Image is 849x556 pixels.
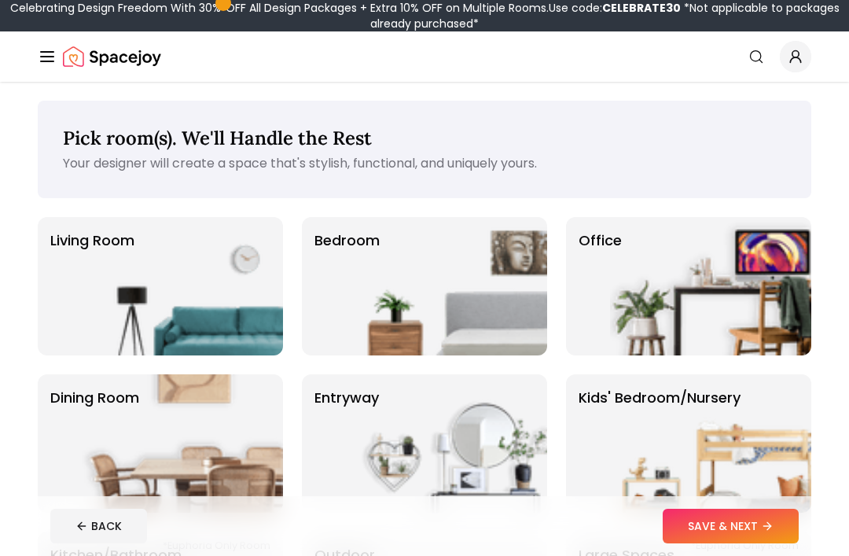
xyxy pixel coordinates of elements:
img: Kids' Bedroom/Nursery [610,374,811,513]
p: Your designer will create a space that's stylish, functional, and uniquely yours. [63,154,786,173]
img: entryway [346,374,547,513]
img: Office [610,217,811,355]
p: Dining Room [50,387,139,500]
img: Dining Room [82,374,283,513]
button: SAVE & NEXT [663,509,799,543]
img: Living Room [82,217,283,355]
button: BACK [50,509,147,543]
p: Living Room [50,230,134,343]
p: Kids' Bedroom/Nursery [579,387,741,500]
span: Pick room(s). We'll Handle the Rest [63,126,372,150]
p: Bedroom [314,230,380,343]
a: Spacejoy [63,41,161,72]
nav: Global [38,31,811,82]
img: Spacejoy Logo [63,41,161,72]
img: Bedroom [346,217,547,355]
p: entryway [314,387,379,500]
p: Office [579,230,622,343]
